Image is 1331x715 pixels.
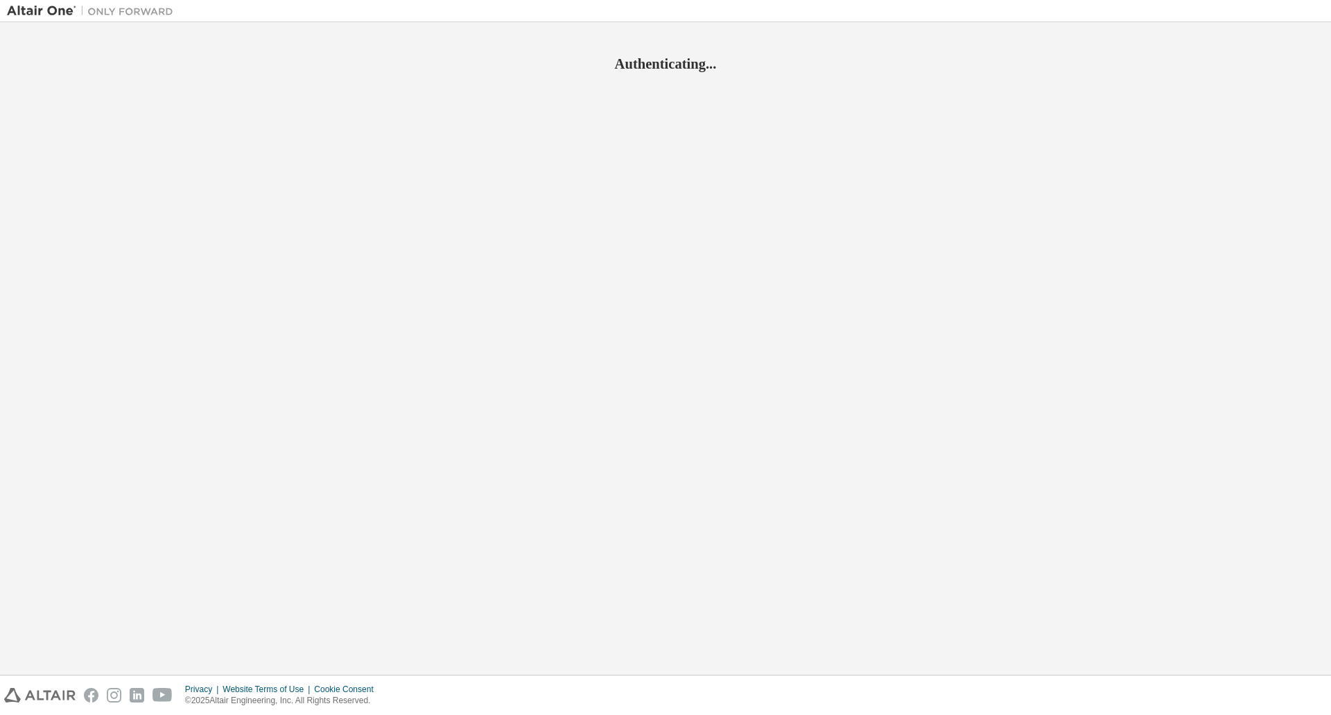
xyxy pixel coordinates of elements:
img: Altair One [7,4,180,18]
img: altair_logo.svg [4,688,76,703]
div: Website Terms of Use [223,684,314,695]
p: © 2025 Altair Engineering, Inc. All Rights Reserved. [185,695,382,707]
h2: Authenticating... [7,55,1324,73]
img: instagram.svg [107,688,121,703]
img: youtube.svg [153,688,173,703]
img: linkedin.svg [130,688,144,703]
div: Privacy [185,684,223,695]
img: facebook.svg [84,688,98,703]
div: Cookie Consent [314,684,381,695]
